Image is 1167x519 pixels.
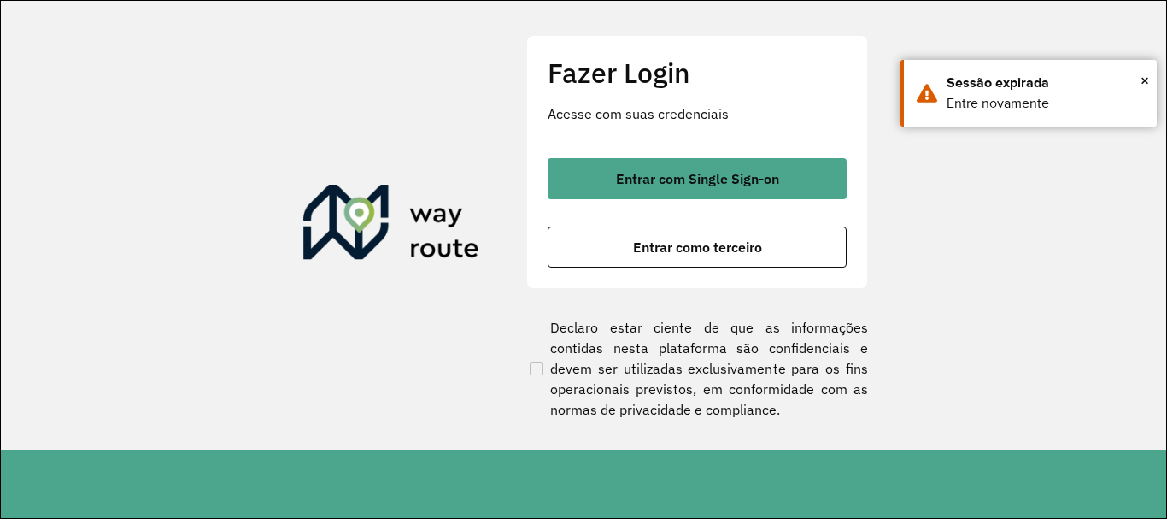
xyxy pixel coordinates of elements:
span: Entrar com Single Sign-on [616,172,779,186]
div: Entre novamente [947,93,1144,114]
button: button [548,158,847,199]
span: Entrar como terceiro [633,240,762,254]
span: × [1141,68,1149,93]
img: Roteirizador AmbevTech [303,185,479,267]
p: Acesse com suas credenciais [548,103,847,124]
button: Close [1141,68,1149,93]
div: Sessão expirada [947,73,1144,93]
label: Declaro estar ciente de que as informações contidas nesta plataforma são confidenciais e devem se... [526,317,868,420]
button: button [548,227,847,268]
h2: Fazer Login [548,56,847,89]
